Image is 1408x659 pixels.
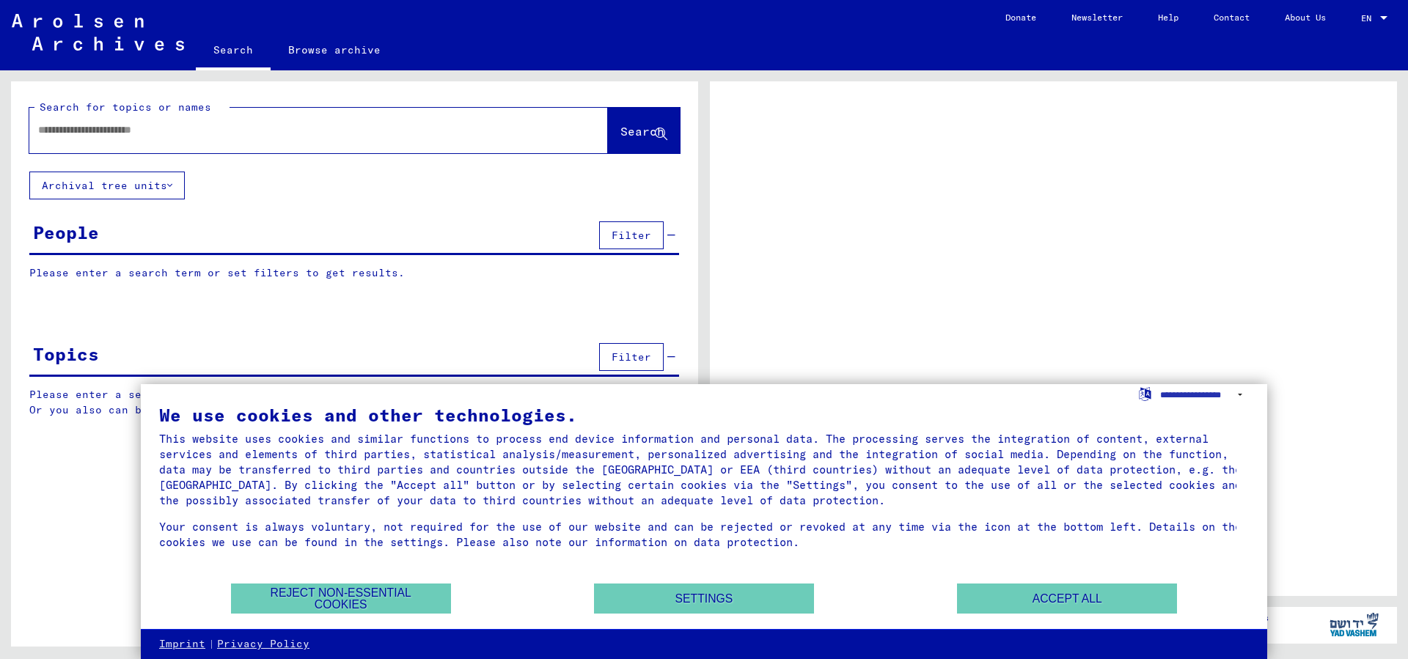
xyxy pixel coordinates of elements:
[159,406,1249,424] div: We use cookies and other technologies.
[1327,606,1382,643] img: yv_logo.png
[29,387,680,418] p: Please enter a search term or set filters to get results. Or you also can browse the manually.
[271,32,398,67] a: Browse archive
[612,229,651,242] span: Filter
[599,221,664,249] button: Filter
[594,583,814,614] button: Settings
[599,343,664,371] button: Filter
[12,14,184,51] img: Arolsen_neg.svg
[159,519,1249,550] div: Your consent is always voluntary, not required for the use of our website and can be rejected or ...
[33,341,99,367] div: Topics
[40,100,211,114] mat-label: Search for topics or names
[159,637,205,652] a: Imprint
[620,124,664,139] span: Search
[1361,13,1377,23] span: EN
[159,431,1249,508] div: This website uses cookies and similar functions to process end device information and personal da...
[217,637,309,652] a: Privacy Policy
[612,350,651,364] span: Filter
[608,108,680,153] button: Search
[33,219,99,246] div: People
[29,265,679,281] p: Please enter a search term or set filters to get results.
[29,172,185,199] button: Archival tree units
[231,583,451,614] button: Reject non-essential cookies
[957,583,1177,614] button: Accept all
[196,32,271,70] a: Search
